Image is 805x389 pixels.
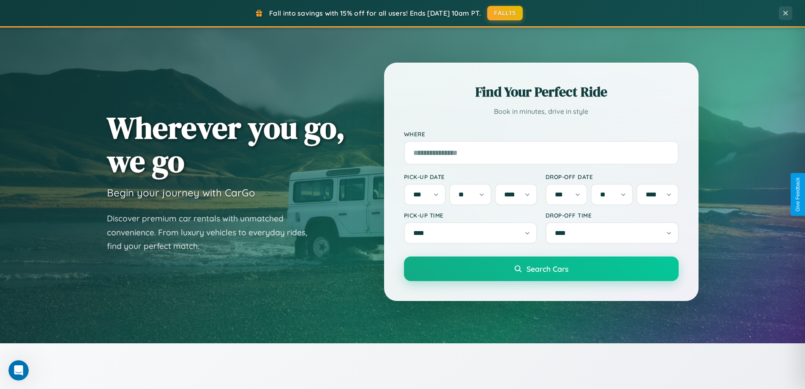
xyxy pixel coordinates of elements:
[546,173,679,180] label: Drop-off Date
[8,360,29,381] iframe: Intercom live chat
[404,105,679,118] p: Book in minutes, drive in style
[269,9,481,17] span: Fall into savings with 15% off for all users! Ends [DATE] 10am PT.
[487,6,523,20] button: FALL15
[546,212,679,219] label: Drop-off Time
[404,173,537,180] label: Pick-up Date
[107,212,318,253] p: Discover premium car rentals with unmatched convenience. From luxury vehicles to everyday rides, ...
[107,186,255,199] h3: Begin your journey with CarGo
[404,83,679,101] h2: Find Your Perfect Ride
[404,130,679,138] label: Where
[795,177,801,212] div: Give Feedback
[107,111,345,178] h1: Wherever you go, we go
[404,212,537,219] label: Pick-up Time
[527,264,568,273] span: Search Cars
[404,257,679,281] button: Search Cars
